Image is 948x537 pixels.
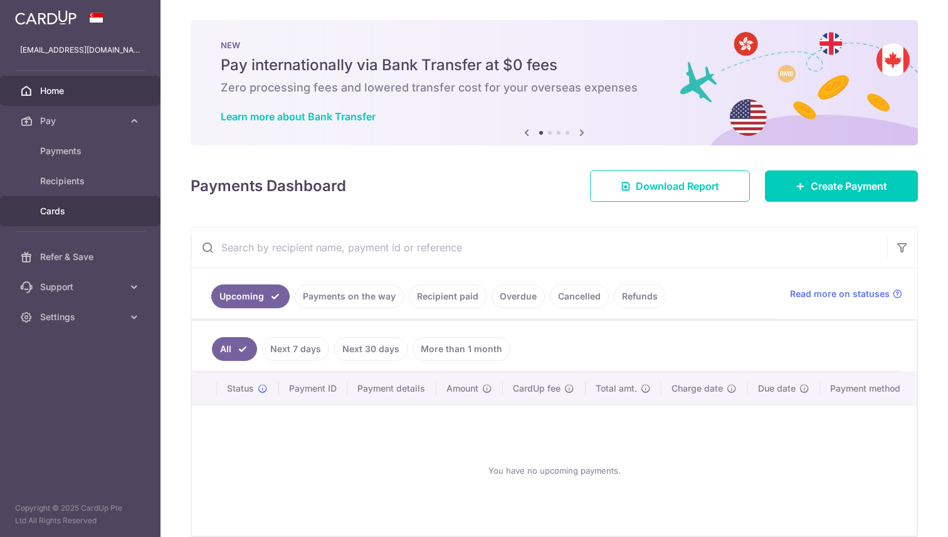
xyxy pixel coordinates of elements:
[279,372,347,405] th: Payment ID
[40,251,123,263] span: Refer & Save
[513,382,561,395] span: CardUp fee
[40,115,123,127] span: Pay
[20,44,140,56] p: [EMAIL_ADDRESS][DOMAIN_NAME]
[790,288,890,300] span: Read more on statuses
[413,337,510,361] a: More than 1 month
[758,382,796,395] span: Due date
[40,281,123,293] span: Support
[221,110,376,123] a: Learn more about Bank Transfer
[221,40,888,50] p: NEW
[262,337,329,361] a: Next 7 days
[347,372,436,405] th: Payment details
[820,372,917,405] th: Payment method
[596,382,637,395] span: Total amt.
[191,20,918,145] img: Bank transfer banner
[191,175,346,197] h4: Payments Dashboard
[409,284,487,308] a: Recipient paid
[227,382,254,395] span: Status
[221,80,888,95] h6: Zero processing fees and lowered transfer cost for your overseas expenses
[211,284,290,308] a: Upcoming
[207,415,902,526] div: You have no upcoming payments.
[790,288,902,300] a: Read more on statuses
[221,55,888,75] h5: Pay internationally via Bank Transfer at $0 fees
[40,175,123,187] span: Recipients
[40,311,123,323] span: Settings
[550,284,609,308] a: Cancelled
[492,284,545,308] a: Overdue
[191,227,887,268] input: Search by recipient name, payment id or reference
[334,337,408,361] a: Next 30 days
[446,382,478,395] span: Amount
[40,85,123,97] span: Home
[636,179,719,194] span: Download Report
[15,10,76,25] img: CardUp
[40,145,123,157] span: Payments
[295,284,404,308] a: Payments on the way
[40,205,123,217] span: Cards
[590,170,750,202] a: Download Report
[614,284,666,308] a: Refunds
[811,179,887,194] span: Create Payment
[212,337,257,361] a: All
[671,382,723,395] span: Charge date
[765,170,918,202] a: Create Payment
